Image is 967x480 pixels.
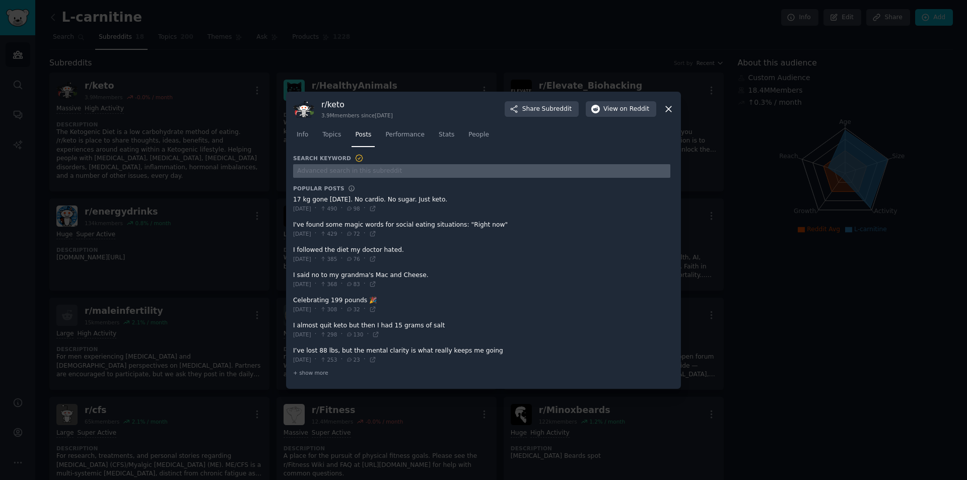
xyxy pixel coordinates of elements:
[293,99,314,120] img: keto
[340,330,342,339] span: ·
[293,356,311,363] span: [DATE]
[522,105,572,114] span: Share
[603,105,649,114] span: View
[340,305,342,314] span: ·
[320,205,337,212] span: 490
[320,281,337,288] span: 368
[340,254,342,263] span: ·
[346,356,360,363] span: 23
[321,99,393,110] h3: r/ keto
[320,255,337,262] span: 385
[293,369,328,376] span: + show more
[315,330,317,339] span: ·
[346,331,363,338] span: 130
[385,130,425,140] span: Performance
[620,105,649,114] span: on Reddit
[367,330,369,339] span: ·
[346,230,360,237] span: 72
[542,105,572,114] span: Subreddit
[293,164,670,178] input: Advanced search in this subreddit
[293,154,364,163] h3: Search Keyword
[468,130,489,140] span: People
[315,305,317,314] span: ·
[346,281,360,288] span: 83
[315,229,317,238] span: ·
[465,127,493,148] a: People
[364,305,366,314] span: ·
[364,280,366,289] span: ·
[315,204,317,213] span: ·
[586,101,656,117] button: Viewon Reddit
[340,229,342,238] span: ·
[382,127,428,148] a: Performance
[364,229,366,238] span: ·
[293,255,311,262] span: [DATE]
[346,205,360,212] span: 98
[320,230,337,237] span: 429
[293,331,311,338] span: [DATE]
[315,280,317,289] span: ·
[319,127,344,148] a: Topics
[340,204,342,213] span: ·
[364,254,366,263] span: ·
[315,254,317,263] span: ·
[346,306,360,313] span: 32
[320,331,337,338] span: 298
[364,355,366,364] span: ·
[293,281,311,288] span: [DATE]
[293,230,311,237] span: [DATE]
[320,306,337,313] span: 308
[340,355,342,364] span: ·
[340,280,342,289] span: ·
[364,204,366,213] span: ·
[321,112,393,119] div: 3.9M members since [DATE]
[355,130,371,140] span: Posts
[297,130,308,140] span: Info
[322,130,341,140] span: Topics
[439,130,454,140] span: Stats
[505,101,579,117] button: ShareSubreddit
[315,355,317,364] span: ·
[346,255,360,262] span: 76
[293,127,312,148] a: Info
[293,185,344,192] h3: Popular Posts
[352,127,375,148] a: Posts
[293,205,311,212] span: [DATE]
[293,306,311,313] span: [DATE]
[320,356,337,363] span: 253
[435,127,458,148] a: Stats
